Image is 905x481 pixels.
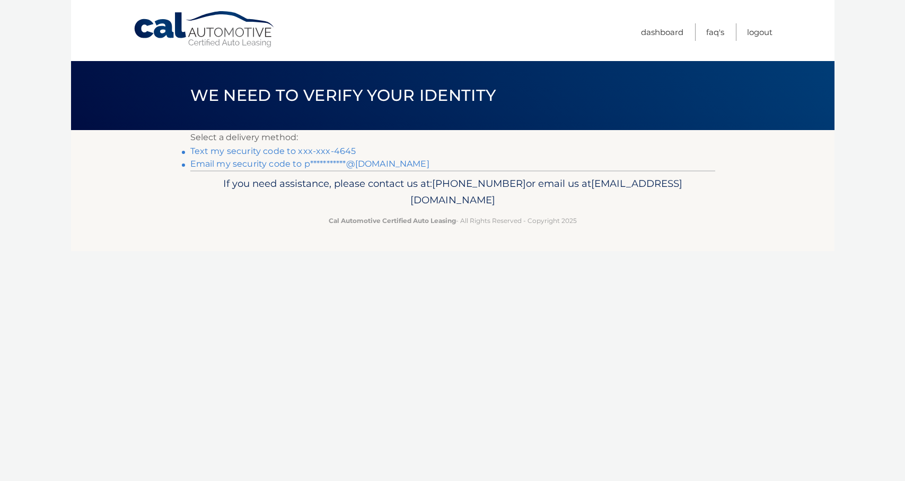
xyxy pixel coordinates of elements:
[190,146,356,156] a: Text my security code to xxx-xxx-4645
[432,177,526,190] span: [PHONE_NUMBER]
[190,130,715,145] p: Select a delivery method:
[133,11,276,48] a: Cal Automotive
[190,85,496,105] span: We need to verify your identity
[197,215,708,226] p: - All Rights Reserved - Copyright 2025
[329,217,456,225] strong: Cal Automotive Certified Auto Leasing
[706,23,724,41] a: FAQ's
[197,175,708,209] p: If you need assistance, please contact us at: or email us at
[641,23,683,41] a: Dashboard
[747,23,772,41] a: Logout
